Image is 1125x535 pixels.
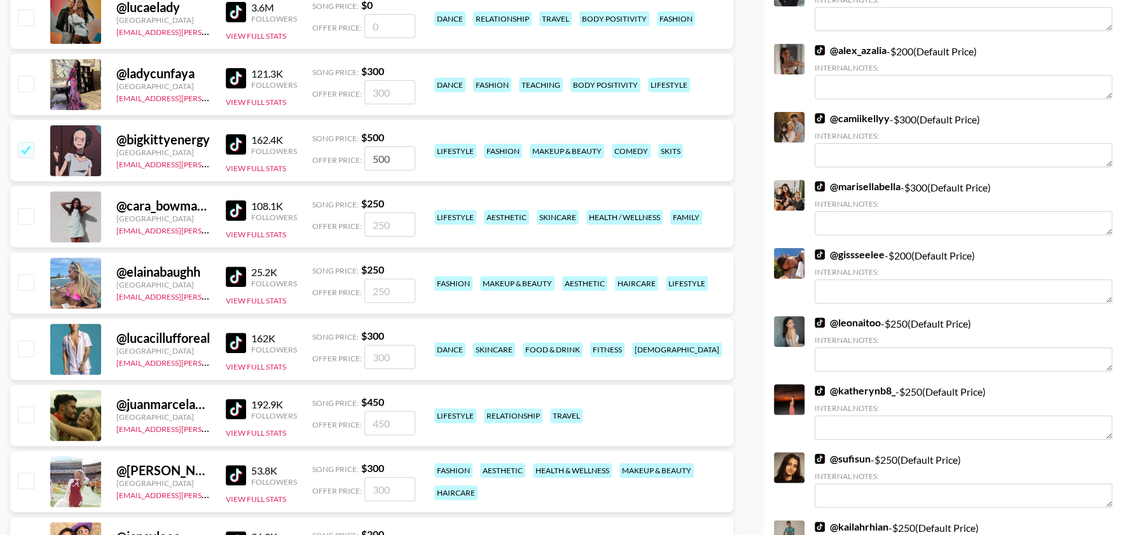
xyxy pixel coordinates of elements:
div: @ ladycunfaya [116,66,211,81]
div: fashion [473,78,511,92]
div: Internal Notes: [815,335,1112,345]
div: @ cara_bowman12 [116,198,211,214]
div: teaching [519,78,563,92]
strong: $ 300 [361,330,384,342]
input: 500 [364,146,415,170]
img: TikTok [815,386,825,396]
div: @ lucacillufforeal [116,330,211,346]
a: [EMAIL_ADDRESS][PERSON_NAME][DOMAIN_NAME] [116,223,305,235]
span: Song Price: [312,464,359,474]
div: @ elainabaughh [116,264,211,280]
span: Offer Price: [312,155,362,165]
span: Song Price: [312,67,359,77]
div: [GEOGRAPHIC_DATA] [116,81,211,91]
a: [EMAIL_ADDRESS][PERSON_NAME][DOMAIN_NAME] [116,157,305,169]
img: TikTok [226,2,246,22]
span: Song Price: [312,398,359,408]
div: 121.3K [251,67,297,80]
div: [GEOGRAPHIC_DATA] [116,148,211,157]
div: 162K [251,332,297,345]
div: body positivity [570,78,640,92]
div: skits [658,144,683,158]
strong: $ 300 [361,65,384,77]
a: [EMAIL_ADDRESS][PERSON_NAME][DOMAIN_NAME] [116,422,305,434]
div: body positivity [579,11,649,26]
strong: $ 250 [361,263,384,275]
div: comedy [612,144,651,158]
a: [EMAIL_ADDRESS][PERSON_NAME][DOMAIN_NAME] [116,356,305,368]
div: makeup & beauty [480,276,555,291]
div: skincare [473,342,515,357]
div: skincare [537,210,579,225]
div: relationship [484,408,542,423]
div: fitness [590,342,625,357]
div: @ [PERSON_NAME].brownnnn [116,462,211,478]
img: TikTok [815,317,825,328]
div: Followers [251,279,297,288]
span: Song Price: [312,266,359,275]
div: lifestyle [434,210,476,225]
div: Internal Notes: [815,267,1112,277]
div: [GEOGRAPHIC_DATA] [116,412,211,422]
div: Followers [251,345,297,354]
div: Internal Notes: [815,199,1112,209]
img: TikTok [226,465,246,485]
strong: $ 250 [361,197,384,209]
div: Followers [251,146,297,156]
span: Song Price: [312,332,359,342]
div: - $ 300 (Default Price) [815,180,1112,235]
a: @marisellabella [815,180,901,193]
a: [EMAIL_ADDRESS][PERSON_NAME][DOMAIN_NAME] [116,25,305,37]
div: Internal Notes: [815,471,1112,481]
input: 0 [364,14,415,38]
strong: $ 500 [361,131,384,143]
img: TikTok [815,249,825,260]
img: TikTok [226,200,246,221]
div: relationship [473,11,532,26]
div: aesthetic [480,463,525,478]
img: TikTok [815,45,825,55]
div: dance [434,78,466,92]
input: 250 [364,212,415,237]
button: View Full Stats [226,97,286,107]
span: Offer Price: [312,288,362,297]
div: - $ 250 (Default Price) [815,452,1112,508]
span: Offer Price: [312,420,362,429]
div: lifestyle [666,276,708,291]
button: View Full Stats [226,31,286,41]
div: @ juanmarcelandrhylan [116,396,211,412]
span: Song Price: [312,200,359,209]
img: TikTok [226,333,246,353]
div: Internal Notes: [815,403,1112,413]
div: 162.4K [251,134,297,146]
div: health / wellness [586,210,663,225]
div: Internal Notes: [815,131,1112,141]
div: 3.6M [251,1,297,14]
div: food & drink [523,342,583,357]
div: makeup & beauty [530,144,604,158]
a: @camiikellyy [815,112,890,125]
span: Offer Price: [312,89,362,99]
img: TikTok [226,399,246,419]
span: Song Price: [312,134,359,143]
div: [GEOGRAPHIC_DATA] [116,214,211,223]
div: Followers [251,212,297,222]
div: health & wellness [533,463,612,478]
input: 300 [364,345,415,369]
img: TikTok [815,113,825,123]
div: travel [539,11,572,26]
div: Followers [251,80,297,90]
span: Offer Price: [312,486,362,496]
span: Offer Price: [312,221,362,231]
a: @kailahrhian [815,520,888,533]
img: TikTok [226,267,246,287]
div: [GEOGRAPHIC_DATA] [116,478,211,488]
div: [DEMOGRAPHIC_DATA] [632,342,722,357]
div: fashion [657,11,695,26]
div: lifestyle [434,144,476,158]
div: [GEOGRAPHIC_DATA] [116,280,211,289]
div: travel [550,408,583,423]
div: family [670,210,702,225]
a: [EMAIL_ADDRESS][PERSON_NAME][DOMAIN_NAME] [116,488,305,500]
div: makeup & beauty [619,463,694,478]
